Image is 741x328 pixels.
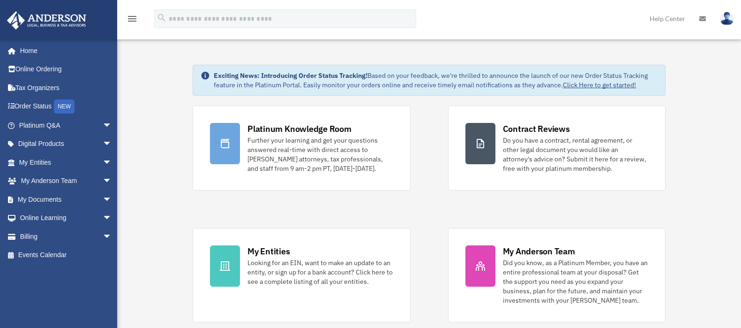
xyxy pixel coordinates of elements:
[448,106,666,191] a: Contract Reviews Do you have a contract, rental agreement, or other legal document you would like...
[193,228,410,322] a: My Entities Looking for an EIN, want to make an update to an entity, or sign up for a bank accoun...
[7,135,126,153] a: Digital Productsarrow_drop_down
[7,190,126,209] a: My Documentsarrow_drop_down
[503,245,575,257] div: My Anderson Team
[127,16,138,24] a: menu
[503,258,648,305] div: Did you know, as a Platinum Member, you have an entire professional team at your disposal? Get th...
[103,227,121,246] span: arrow_drop_down
[7,209,126,228] a: Online Learningarrow_drop_down
[157,13,167,23] i: search
[103,172,121,191] span: arrow_drop_down
[103,209,121,228] span: arrow_drop_down
[127,13,138,24] i: menu
[7,153,126,172] a: My Entitiesarrow_drop_down
[247,258,393,286] div: Looking for an EIN, want to make an update to an entity, or sign up for a bank account? Click her...
[103,135,121,154] span: arrow_drop_down
[7,172,126,191] a: My Anderson Teamarrow_drop_down
[103,153,121,172] span: arrow_drop_down
[214,71,367,80] strong: Exciting News: Introducing Order Status Tracking!
[7,116,126,135] a: Platinum Q&Aarrow_drop_down
[7,60,126,79] a: Online Ordering
[7,41,121,60] a: Home
[103,116,121,135] span: arrow_drop_down
[503,136,648,173] div: Do you have a contract, rental agreement, or other legal document you would like an attorney's ad...
[247,136,393,173] div: Further your learning and get your questions answered real-time with direct access to [PERSON_NAM...
[247,123,352,135] div: Platinum Knowledge Room
[7,227,126,246] a: Billingarrow_drop_down
[448,228,666,322] a: My Anderson Team Did you know, as a Platinum Member, you have an entire professional team at your...
[54,99,75,114] div: NEW
[193,106,410,191] a: Platinum Knowledge Room Further your learning and get your questions answered real-time with dire...
[7,78,126,97] a: Tax Organizers
[103,190,121,209] span: arrow_drop_down
[720,12,734,25] img: User Pic
[7,97,126,116] a: Order StatusNEW
[503,123,570,135] div: Contract Reviews
[214,71,658,90] div: Based on your feedback, we're thrilled to announce the launch of our new Order Status Tracking fe...
[563,81,636,89] a: Click Here to get started!
[7,246,126,265] a: Events Calendar
[247,245,290,257] div: My Entities
[4,11,89,30] img: Anderson Advisors Platinum Portal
